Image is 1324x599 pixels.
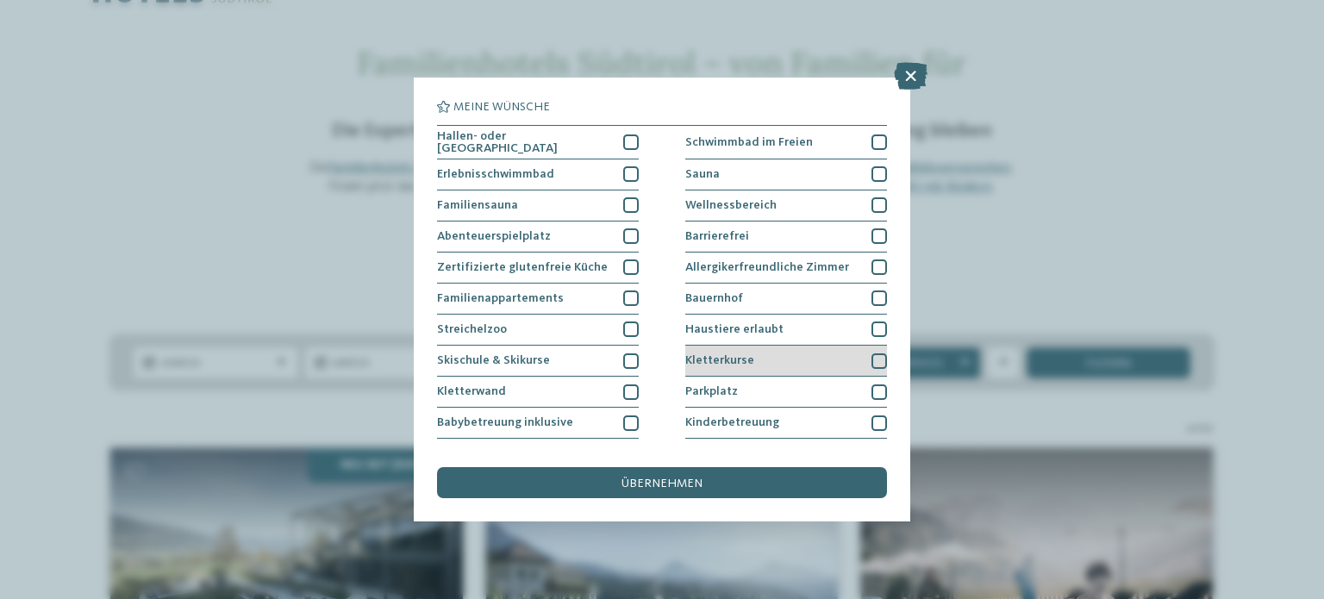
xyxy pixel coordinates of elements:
span: Kletterwand [437,385,506,397]
span: Familienappartements [437,292,564,304]
span: Wellnessbereich [685,199,777,211]
span: Bauernhof [685,292,743,304]
span: Kletterkurse [685,354,754,366]
span: Babybetreuung inklusive [437,416,573,428]
span: übernehmen [621,477,703,490]
span: Hallen- oder [GEOGRAPHIC_DATA] [437,130,612,155]
span: Haustiere erlaubt [685,323,784,335]
span: Babyschwimmen & Kinderschwimmkurse [685,443,860,468]
span: Abenteuerspielplatz [437,230,551,242]
span: Erlebnisschwimmbad [437,168,554,180]
span: Parkplatz [685,385,738,397]
span: Familiensauna [437,199,518,211]
span: Skischule & Skikurse [437,354,550,366]
span: Schwimmbad im Freien [685,136,813,148]
span: Zertifizierte glutenfreie Küche [437,261,608,273]
span: Barrierefrei [685,230,749,242]
span: Allergikerfreundliche Zimmer [685,261,849,273]
span: Streichelzoo [437,323,507,335]
span: Meine Wünsche [453,101,550,113]
span: Sauna [685,168,720,180]
span: Kinderbetreuung [685,416,779,428]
